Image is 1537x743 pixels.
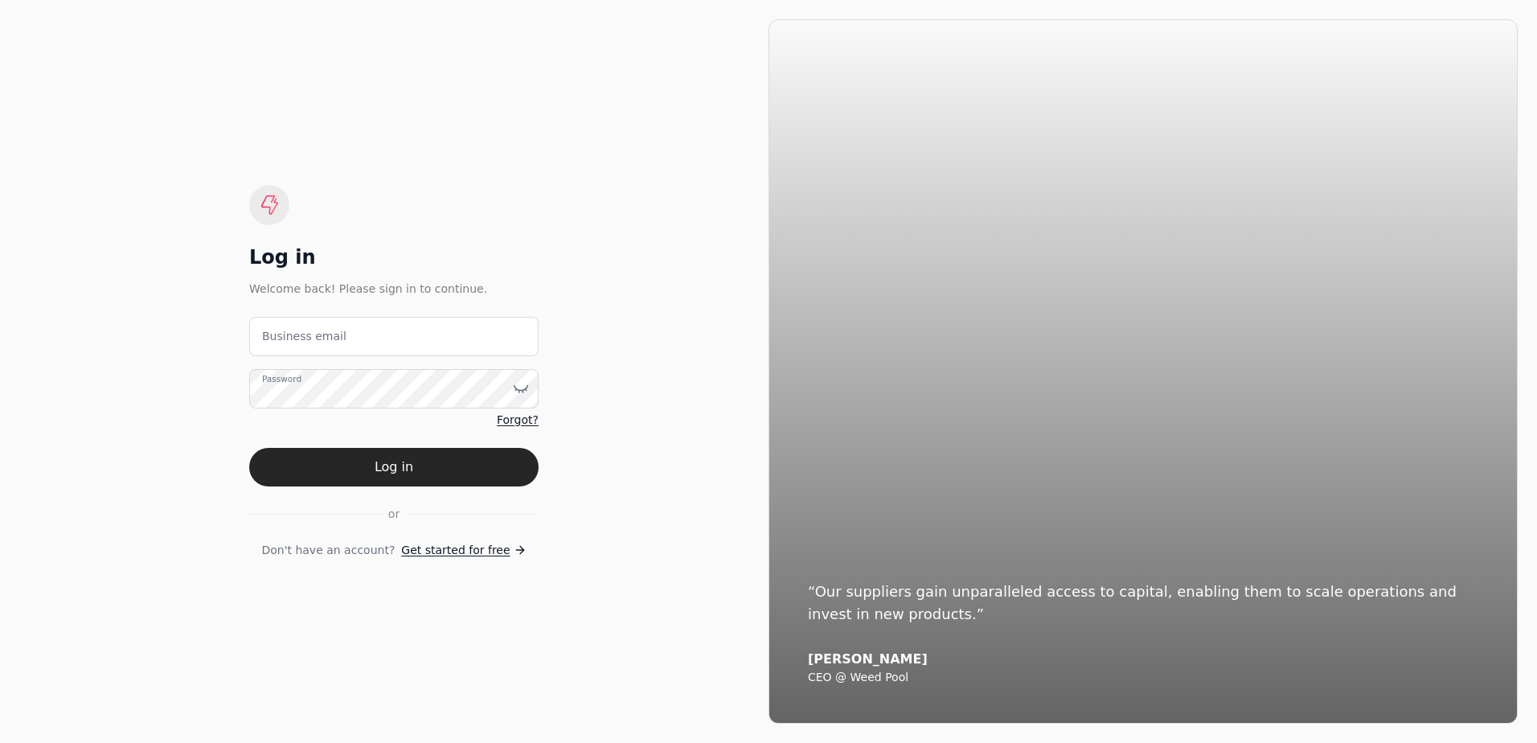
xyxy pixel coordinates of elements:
[808,671,1478,685] div: CEO @ Weed Pool
[262,372,301,385] label: Password
[262,328,346,345] label: Business email
[808,651,1478,667] div: [PERSON_NAME]
[249,244,539,270] div: Log in
[249,280,539,298] div: Welcome back! Please sign in to continue.
[808,581,1478,626] div: “Our suppliers gain unparalleled access to capital, enabling them to scale operations and invest ...
[401,542,510,559] span: Get started for free
[249,448,539,486] button: Log in
[388,506,400,523] span: or
[401,542,526,559] a: Get started for free
[497,412,539,429] a: Forgot?
[261,542,395,559] span: Don't have an account?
